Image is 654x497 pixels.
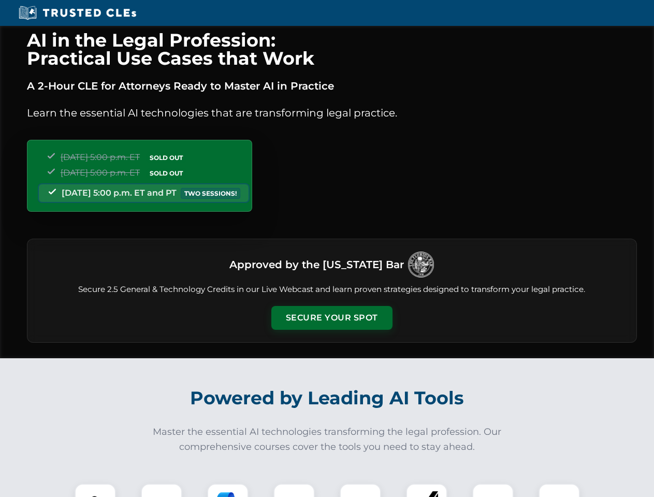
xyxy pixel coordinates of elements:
span: [DATE] 5:00 p.m. ET [61,152,140,162]
p: Master the essential AI technologies transforming the legal profession. Our comprehensive courses... [146,425,508,455]
p: Secure 2.5 General & Technology Credits in our Live Webcast and learn proven strategies designed ... [40,284,624,296]
button: Secure Your Spot [271,306,393,330]
h2: Powered by Leading AI Tools [40,380,614,416]
h3: Approved by the [US_STATE] Bar [229,255,404,274]
span: SOLD OUT [146,152,186,163]
span: [DATE] 5:00 p.m. ET [61,168,140,178]
img: Trusted CLEs [16,5,139,21]
img: Logo [408,252,434,277]
p: Learn the essential AI technologies that are transforming legal practice. [27,105,637,121]
h1: AI in the Legal Profession: Practical Use Cases that Work [27,31,637,67]
p: A 2-Hour CLE for Attorneys Ready to Master AI in Practice [27,78,637,94]
span: SOLD OUT [146,168,186,179]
